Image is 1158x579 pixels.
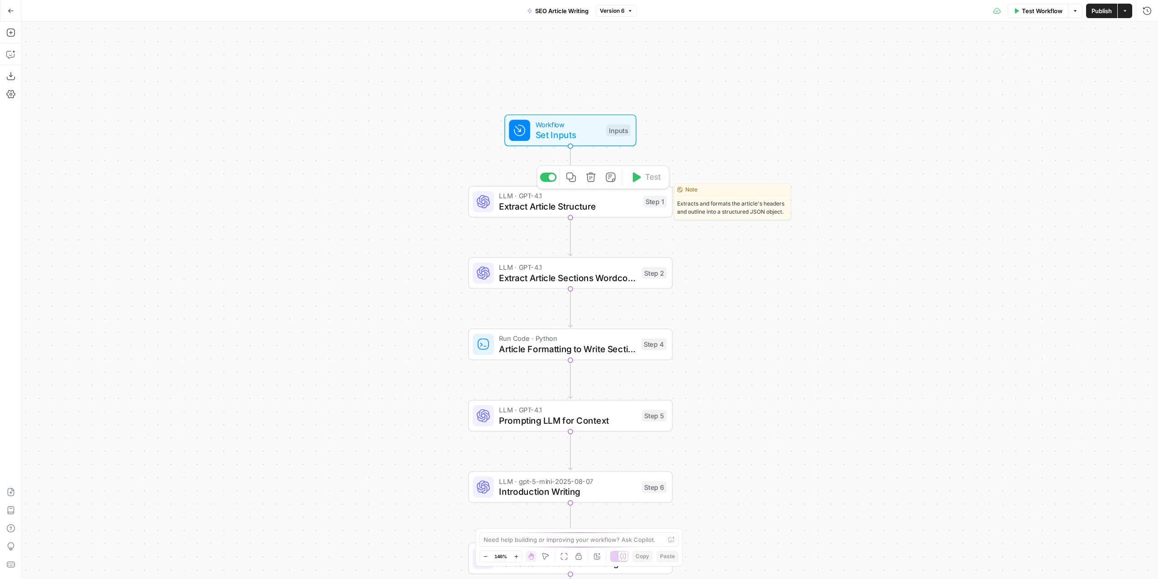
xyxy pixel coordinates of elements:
[499,333,636,344] span: Run Code · Python
[641,339,667,350] div: Step 4
[468,186,673,217] div: LLM · GPT-4.1Extract Article StructureStep 1Test
[499,342,636,355] span: Article Formatting to Write Sections
[499,556,636,569] span: Validates Introduction Writing
[674,196,790,220] span: Extracts and formats the article's headers and outline into a structured JSON object.
[535,6,588,15] span: SEO Article Writing
[1022,6,1063,15] span: Test Workflow
[499,414,636,427] span: Prompting LLM for Context
[569,360,573,399] g: Edge from step_4 to step_5
[606,124,631,136] div: Inputs
[536,129,601,142] span: Set Inputs
[499,271,636,284] span: Extract Article Sections Wordcount
[569,431,573,470] g: Edge from step_5 to step_6
[569,503,573,541] g: Edge from step_6 to step_7
[468,542,673,574] div: LLM · GPT-5 MiniValidates Introduction WritingStep 7
[569,289,573,327] g: Edge from step_2 to step_4
[660,552,675,560] span: Paste
[642,481,667,493] div: Step 6
[625,169,666,186] button: Test
[1086,4,1117,18] button: Publish
[499,476,636,486] span: LLM · gpt-5-mini-2025-08-07
[499,404,636,415] span: LLM · GPT-4.1
[468,471,673,503] div: LLM · gpt-5-mini-2025-08-07Introduction WritingStep 6
[636,552,649,560] span: Copy
[536,119,601,129] span: Workflow
[600,7,625,15] span: Version 6
[1008,4,1068,18] button: Test Workflow
[499,191,637,201] span: LLM · GPT-4.1
[642,410,667,421] div: Step 5
[1092,6,1112,15] span: Publish
[643,196,667,207] div: Step 1
[632,550,653,562] button: Copy
[656,550,679,562] button: Paste
[596,5,637,17] button: Version 6
[468,400,673,431] div: LLM · GPT-4.1Prompting LLM for ContextStep 5
[499,200,637,213] span: Extract Article Structure
[522,4,594,18] button: SEO Article Writing
[642,267,667,279] div: Step 2
[494,553,507,560] span: 146%
[499,262,636,272] span: LLM · GPT-4.1
[499,485,636,498] span: Introduction Writing
[468,329,673,360] div: Run Code · PythonArticle Formatting to Write SectionsStep 4
[645,171,661,183] span: Test
[569,218,573,256] g: Edge from step_1 to step_2
[674,184,790,196] div: Note
[468,115,673,146] div: WorkflowSet InputsInputs
[468,257,673,289] div: LLM · GPT-4.1Extract Article Sections WordcountStep 2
